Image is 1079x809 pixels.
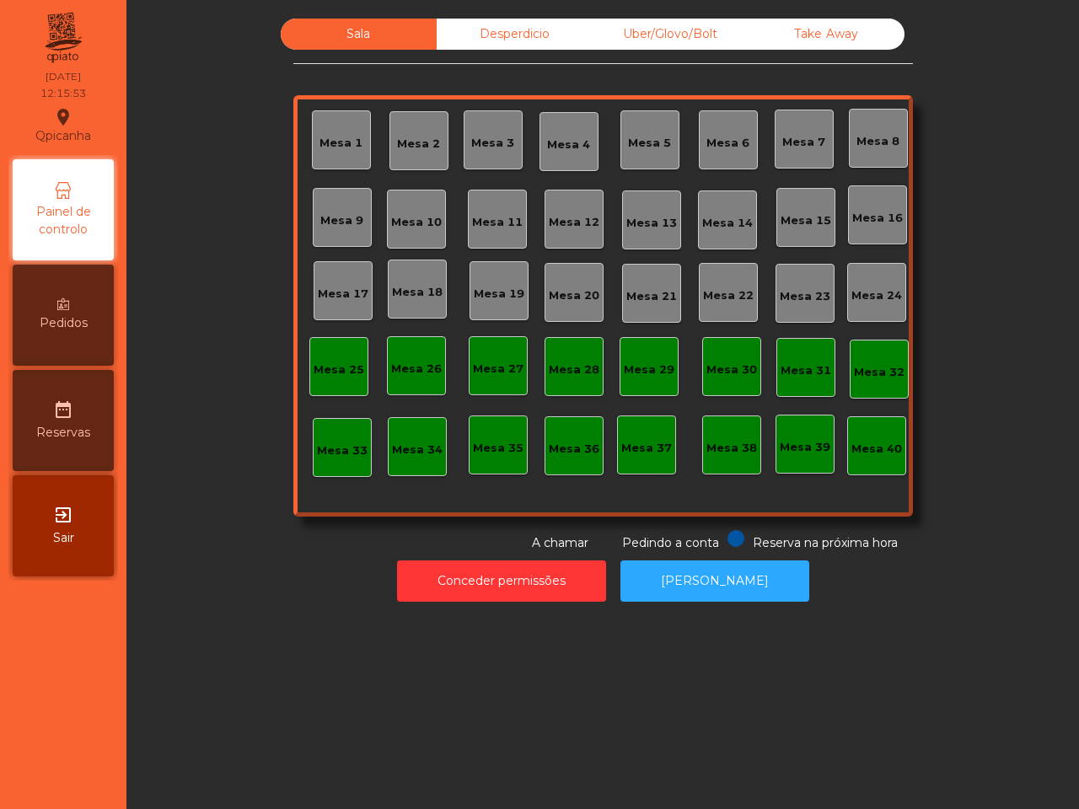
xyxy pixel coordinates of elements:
[397,136,440,153] div: Mesa 2
[547,137,590,153] div: Mesa 4
[472,214,523,231] div: Mesa 11
[781,212,831,229] div: Mesa 15
[549,287,599,304] div: Mesa 20
[706,135,749,152] div: Mesa 6
[314,362,364,378] div: Mesa 25
[46,69,81,84] div: [DATE]
[473,361,523,378] div: Mesa 27
[53,107,73,127] i: location_on
[593,19,749,50] div: Uber/Glovo/Bolt
[626,215,677,232] div: Mesa 13
[391,214,442,231] div: Mesa 10
[53,399,73,420] i: date_range
[549,214,599,231] div: Mesa 12
[549,441,599,458] div: Mesa 36
[53,505,73,525] i: exit_to_app
[706,362,757,378] div: Mesa 30
[40,314,88,332] span: Pedidos
[702,215,753,232] div: Mesa 14
[622,535,719,550] span: Pedindo a conta
[749,19,905,50] div: Take Away
[532,535,588,550] span: A chamar
[17,203,110,238] span: Painel de controlo
[319,135,362,152] div: Mesa 1
[628,135,671,152] div: Mesa 5
[549,362,599,378] div: Mesa 28
[621,440,672,457] div: Mesa 37
[620,560,809,602] button: [PERSON_NAME]
[320,212,363,229] div: Mesa 9
[318,286,368,303] div: Mesa 17
[782,134,825,151] div: Mesa 7
[852,210,903,227] div: Mesa 16
[851,287,902,304] div: Mesa 24
[471,135,514,152] div: Mesa 3
[703,287,754,304] div: Mesa 22
[437,19,593,50] div: Desperdicio
[42,8,83,67] img: qpiato
[780,288,830,305] div: Mesa 23
[40,86,86,101] div: 12:15:53
[753,535,898,550] span: Reserva na próxima hora
[36,424,90,442] span: Reservas
[626,288,677,305] div: Mesa 21
[392,284,443,301] div: Mesa 18
[392,442,443,458] div: Mesa 34
[624,362,674,378] div: Mesa 29
[854,364,905,381] div: Mesa 32
[317,442,368,459] div: Mesa 33
[781,362,831,379] div: Mesa 31
[35,104,91,147] div: Qpicanha
[474,286,524,303] div: Mesa 19
[281,19,437,50] div: Sala
[856,133,899,150] div: Mesa 8
[851,441,902,458] div: Mesa 40
[780,439,830,456] div: Mesa 39
[397,560,606,602] button: Conceder permissões
[706,440,757,457] div: Mesa 38
[53,529,74,547] span: Sair
[473,440,523,457] div: Mesa 35
[391,361,442,378] div: Mesa 26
